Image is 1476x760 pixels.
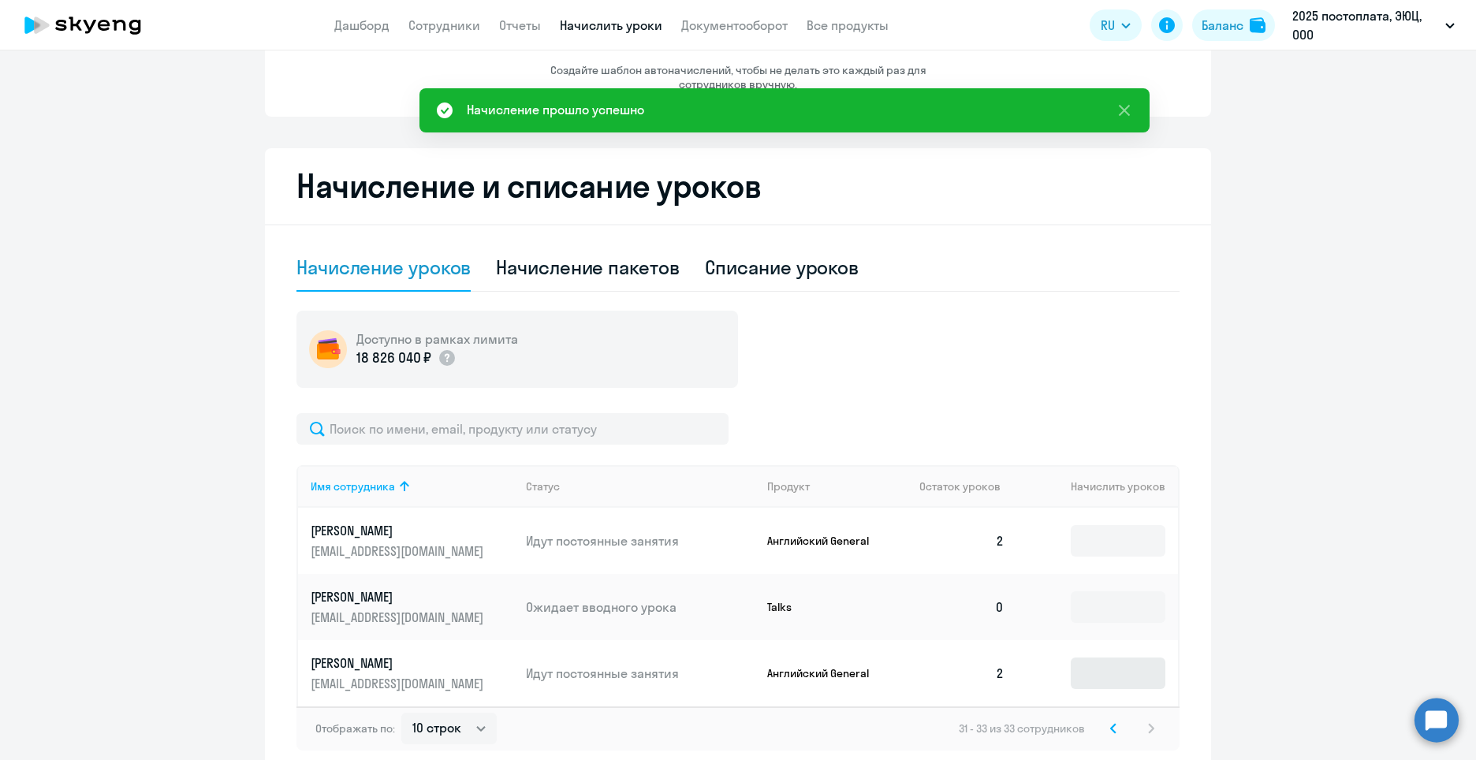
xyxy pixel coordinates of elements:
div: Имя сотрудника [311,479,395,494]
h5: Доступно в рамках лимита [356,330,518,348]
div: Начисление уроков [296,255,471,280]
a: Документооборот [681,17,788,33]
input: Поиск по имени, email, продукту или статусу [296,413,729,445]
h2: Начисление и списание уроков [296,167,1180,205]
p: [PERSON_NAME] [311,654,487,672]
div: Продукт [767,479,810,494]
p: Идут постоянные занятия [526,665,755,682]
td: 0 [907,574,1017,640]
a: Начислить уроки [560,17,662,33]
a: Дашборд [334,17,389,33]
div: Начисление пакетов [496,255,679,280]
div: Статус [526,479,755,494]
td: 2 [907,508,1017,574]
p: [EMAIL_ADDRESS][DOMAIN_NAME] [311,609,487,626]
div: Продукт [767,479,908,494]
p: [EMAIL_ADDRESS][DOMAIN_NAME] [311,675,487,692]
div: Баланс [1202,16,1243,35]
button: Балансbalance [1192,9,1275,41]
div: Начисление прошло успешно [467,100,644,119]
span: Отображать по: [315,721,395,736]
a: [PERSON_NAME][EMAIL_ADDRESS][DOMAIN_NAME] [311,654,513,692]
img: wallet-circle.png [309,330,347,368]
p: [PERSON_NAME] [311,588,487,605]
p: Ожидает вводного урока [526,598,755,616]
div: Имя сотрудника [311,479,513,494]
p: 18 826 040 ₽ [356,348,431,368]
a: Отчеты [499,17,541,33]
a: Все продукты [807,17,889,33]
div: Статус [526,479,560,494]
button: RU [1090,9,1142,41]
td: 2 [907,640,1017,706]
img: balance [1250,17,1265,33]
span: RU [1101,16,1115,35]
p: 2025 постоплата, ЭЮЦ, ООО [1292,6,1439,44]
p: [PERSON_NAME] [311,522,487,539]
p: Английский General [767,666,885,680]
span: Остаток уроков [919,479,1001,494]
p: Идут постоянные занятия [526,532,755,550]
p: Английский General [767,534,885,548]
button: 2025 постоплата, ЭЮЦ, ООО [1284,6,1463,44]
span: 31 - 33 из 33 сотрудников [959,721,1085,736]
th: Начислить уроков [1017,465,1178,508]
p: Talks [767,600,885,614]
p: Создайте шаблон автоначислений, чтобы не делать это каждый раз для сотрудников вручную. [517,63,959,91]
a: Сотрудники [408,17,480,33]
a: [PERSON_NAME][EMAIL_ADDRESS][DOMAIN_NAME] [311,522,513,560]
a: [PERSON_NAME][EMAIL_ADDRESS][DOMAIN_NAME] [311,588,513,626]
div: Остаток уроков [919,479,1017,494]
div: Списание уроков [705,255,859,280]
p: [EMAIL_ADDRESS][DOMAIN_NAME] [311,542,487,560]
